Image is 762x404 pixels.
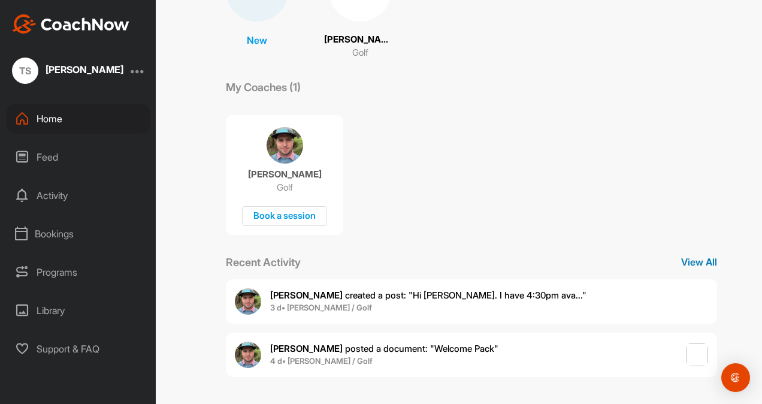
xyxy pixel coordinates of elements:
div: Home [7,104,150,134]
b: 4 d • [PERSON_NAME] / Golf [270,356,373,366]
b: [PERSON_NAME] [270,290,343,301]
div: Activity [7,180,150,210]
div: Programs [7,257,150,287]
p: New [247,33,267,47]
img: user avatar [235,288,261,315]
p: [PERSON_NAME] [248,168,322,180]
div: Open Intercom Messenger [721,363,750,392]
img: coach avatar [267,127,303,164]
b: [PERSON_NAME] [270,343,343,354]
p: View All [681,255,717,269]
b: 3 d • [PERSON_NAME] / Golf [270,303,372,312]
div: [PERSON_NAME] [46,65,123,74]
div: Support & FAQ [7,334,150,364]
div: Bookings [7,219,150,249]
img: CoachNow [12,14,129,34]
div: Library [7,296,150,325]
p: My Coaches (1) [226,79,301,95]
span: posted a document : " Welcome Pack " [270,343,498,354]
img: post image [686,343,709,366]
div: Book a session [242,206,327,226]
div: Feed [7,142,150,172]
p: Golf [277,182,293,194]
span: created a post : "Hi [PERSON_NAME]. I have 4:30pm ava..." [270,290,586,301]
p: Golf [352,46,368,60]
p: [PERSON_NAME] [324,33,396,47]
p: Recent Activity [226,254,301,270]
img: user avatar [235,342,261,368]
div: TS [12,58,38,84]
